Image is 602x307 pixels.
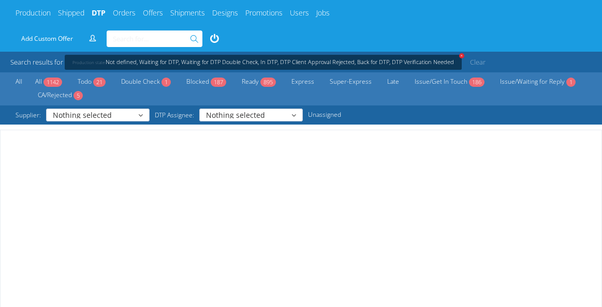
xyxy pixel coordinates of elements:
a: Todo21 [72,75,111,89]
span: Production state: [72,59,106,65]
a: Clear [467,54,489,70]
span: Search results for [10,57,63,67]
span: 21 [93,78,106,87]
span: 5 [74,91,83,100]
span: 895 [260,78,276,87]
button: Nothing selected [46,109,150,121]
a: Express [286,75,319,89]
a: Super-Express [325,75,377,89]
a: Double Check1 [116,75,176,89]
a: Add Custom Offer [16,30,79,47]
button: Nothing selected [199,109,303,121]
span: 1 [161,78,171,87]
a: Shipped [58,8,84,18]
a: All1142 [30,75,67,89]
span: 187 [211,78,226,87]
span: + [459,52,465,58]
a: All [10,75,27,88]
a: Offers [143,8,163,18]
a: Promotions [245,8,283,18]
a: Ready895 [237,75,281,89]
span: 186 [469,78,484,87]
span: 1 [566,78,576,87]
a: CA/Rejected5 [33,89,88,102]
a: Orders [113,8,136,18]
a: Users [290,8,309,18]
a: DTP [92,8,106,18]
a: Unassigned [303,109,346,121]
span: DTP Assignee: [150,109,199,121]
a: Designs [212,8,238,18]
a: Jobs [316,8,330,18]
a: Shipments [170,8,205,18]
a: Issue/Get In Touch186 [409,75,490,89]
a: Production [16,8,51,18]
span: Nothing selected [53,112,136,118]
input: Search for... [113,30,192,47]
span: Nothing selected [206,112,289,118]
a: Late [382,75,404,89]
a: +Production state:Not defined, Waiting for DTP, Waiting for DTP Double Check, In DTP, DTP Client ... [72,60,454,65]
span: Supplier: [10,109,46,121]
a: Blocked187 [181,75,231,89]
a: Issue/Waiting for Reply1 [495,75,581,89]
span: 1142 [43,78,62,87]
